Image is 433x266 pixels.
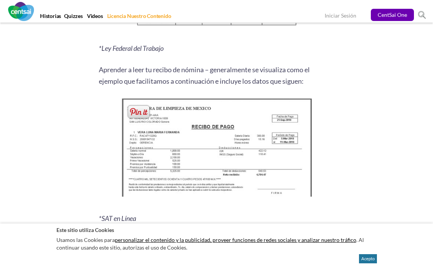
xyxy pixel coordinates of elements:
[106,13,173,23] a: Licencia Nuestro Contenido
[99,64,334,87] p: Aprender a leer tu recibo de nómina – generalmente se visualiza como el ejemplo que facilitamos a...
[85,13,105,23] a: Videos
[56,226,377,234] h2: Este sitio utiliza Cookies
[371,9,414,21] a: CentSai One
[325,12,356,20] a: Iniciar Sesión
[359,254,377,263] button: Acepto
[56,234,377,253] p: Usamos las Cookies para . Al continuar usando este sitio, autorizas el uso de Cookies.
[8,2,34,21] img: CentSai
[39,13,63,23] a: Historias
[99,44,164,53] i: *Ley Federal del Trabajo
[99,214,136,223] i: *SAT en Línea
[63,13,84,23] a: Quizzes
